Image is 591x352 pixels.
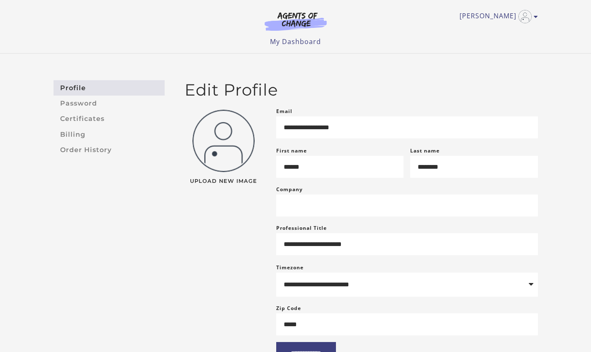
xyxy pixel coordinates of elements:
[54,127,165,142] a: Billing
[276,147,307,154] label: First name
[185,179,263,184] span: Upload New Image
[276,106,292,116] label: Email
[460,10,534,23] a: Toggle menu
[54,80,165,96] a: Profile
[256,12,336,31] img: Agents of Change Logo
[276,264,304,271] label: Timezone
[54,142,165,158] a: Order History
[54,96,165,111] a: Password
[185,80,538,100] h2: Edit Profile
[54,111,165,127] a: Certificates
[276,223,327,233] label: Professional Title
[276,185,303,194] label: Company
[410,147,440,154] label: Last name
[270,37,321,46] a: My Dashboard
[276,303,301,313] label: Zip Code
